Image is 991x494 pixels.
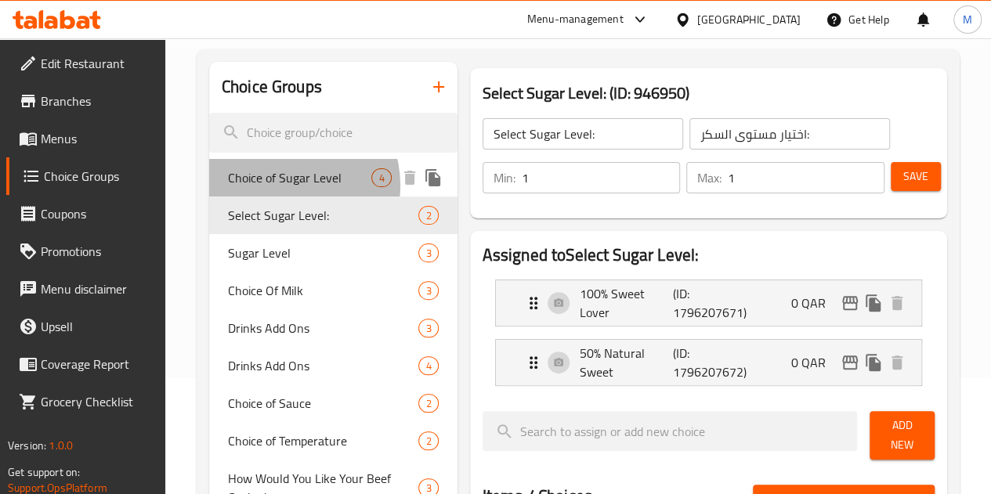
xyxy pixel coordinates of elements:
[421,166,445,189] button: duplicate
[8,435,46,456] span: Version:
[483,243,935,267] h2: Assigned to Select Sugar Level:
[41,279,153,298] span: Menu disclaimer
[49,435,73,456] span: 1.0.0
[673,344,736,381] p: (ID: 1796207672)
[891,162,941,191] button: Save
[6,120,165,157] a: Menus
[398,166,421,189] button: delete
[6,195,165,233] a: Coupons
[41,355,153,373] span: Coverage Report
[41,317,153,336] span: Upsell
[6,82,165,120] a: Branches
[6,270,165,308] a: Menu disclaimer
[791,353,838,372] p: 0 QAR
[6,45,165,82] a: Edit Restaurant
[496,340,921,385] div: Expand
[209,309,458,347] div: Drinks Add Ons3
[41,204,153,223] span: Coupons
[41,54,153,73] span: Edit Restaurant
[885,291,909,315] button: delete
[697,11,801,28] div: [GEOGRAPHIC_DATA]
[228,243,419,262] span: Sugar Level
[228,431,419,450] span: Choice of Temperature
[527,10,624,29] div: Menu-management
[209,384,458,422] div: Choice of Sauce2
[419,434,437,449] span: 2
[228,281,419,300] span: Choice Of Milk
[419,396,437,411] span: 2
[580,344,674,381] p: 50% Natural Sweet
[483,411,858,451] input: search
[6,308,165,345] a: Upsell
[862,291,885,315] button: duplicate
[6,383,165,420] a: Grocery Checklist
[41,242,153,261] span: Promotions
[483,273,935,333] li: Expand
[228,168,372,187] span: Choice of Sugar Level
[963,11,972,28] span: M
[209,422,458,460] div: Choice of Temperature2
[228,206,419,225] span: Select Sugar Level:
[6,157,165,195] a: Choice Groups
[418,281,438,300] div: Choices
[882,416,922,455] span: Add New
[222,75,322,99] h2: Choice Groups
[228,356,419,375] span: Drinks Add Ons
[8,462,80,482] span: Get support on:
[483,333,935,392] li: Expand
[209,272,458,309] div: Choice Of Milk3
[483,81,935,106] h3: Select Sugar Level: (ID: 946950)
[44,167,153,186] span: Choice Groups
[41,392,153,411] span: Grocery Checklist
[496,280,921,326] div: Expand
[418,394,438,413] div: Choices
[228,319,419,337] span: Drinks Add Ons
[41,92,153,110] span: Branches
[41,129,153,148] span: Menus
[209,159,458,197] div: Choice of Sugar Level4deleteduplicate
[494,168,515,187] p: Min:
[372,171,390,186] span: 4
[6,233,165,270] a: Promotions
[419,246,437,261] span: 3
[791,294,838,312] p: 0 QAR
[903,167,928,186] span: Save
[209,234,458,272] div: Sugar Level3
[838,291,862,315] button: edit
[418,356,438,375] div: Choices
[418,319,438,337] div: Choices
[419,208,437,223] span: 2
[418,431,438,450] div: Choices
[419,283,437,298] span: 3
[228,394,419,413] span: Choice of Sauce
[885,351,909,374] button: delete
[209,113,458,153] input: search
[697,168,722,187] p: Max:
[6,345,165,383] a: Coverage Report
[418,206,438,225] div: Choices
[862,351,885,374] button: duplicate
[209,347,458,384] div: Drinks Add Ons4
[371,168,391,187] div: Choices
[870,411,935,460] button: Add New
[838,351,862,374] button: edit
[673,284,736,322] p: (ID: 1796207671)
[419,321,437,336] span: 3
[209,197,458,234] div: Select Sugar Level:2
[580,284,674,322] p: 100% Sweet Lover
[419,359,437,373] span: 4
[418,243,438,262] div: Choices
